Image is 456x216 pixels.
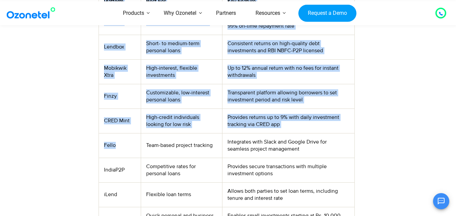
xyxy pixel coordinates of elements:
[222,133,354,158] td: Integrates with Slack and Google Drive for seamless project management
[141,158,222,182] td: Competitive rates for personal loans
[141,182,222,207] td: Flexible loan terms
[222,35,354,59] td: Consistent returns on high-quality debt investments and RBI NBFC-P2P licensed
[222,84,354,109] td: Transparent platform allowing borrowers to set investment period and risk level
[113,1,154,25] a: Products
[222,109,354,133] td: Provides returns up to 9% with daily investment tracking via CRED app
[298,4,356,22] a: Request a Demo
[222,182,354,207] td: Allows both parties to set loan terms, including tenure and interest rate
[99,133,141,158] td: Fello
[99,182,141,207] td: iLend
[99,84,141,109] td: Finzy
[206,1,246,25] a: Partners
[154,1,206,25] a: Why Ozonetel
[246,1,290,25] a: Resources
[433,193,449,209] button: Open chat
[141,35,222,59] td: Short- to medium-term personal loans
[99,158,141,182] td: IndiaP2P
[141,84,222,109] td: Customizable, low-interest personal loans
[141,109,222,133] td: High-credit individuals looking for low risk
[141,59,222,84] td: High-interest, flexible investments
[141,133,222,158] td: Team-based project tracking
[99,109,141,133] td: CRED Mint
[99,35,141,59] td: Lendbox
[222,158,354,182] td: Provides secure transactions with multiple investment options
[99,59,141,84] td: Mobikwik Xtra
[222,59,354,84] td: Up to 12% annual return with no fees for instant withdrawals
